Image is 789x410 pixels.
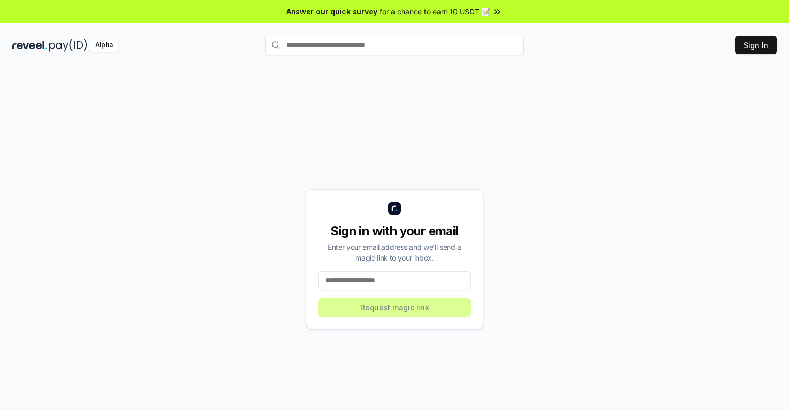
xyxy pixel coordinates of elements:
[12,39,47,52] img: reveel_dark
[286,6,377,17] span: Answer our quick survey
[49,39,87,52] img: pay_id
[388,202,401,215] img: logo_small
[380,6,490,17] span: for a chance to earn 10 USDT 📝
[318,241,471,263] div: Enter your email address and we’ll send a magic link to your inbox.
[735,36,777,54] button: Sign In
[89,39,118,52] div: Alpha
[318,223,471,239] div: Sign in with your email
